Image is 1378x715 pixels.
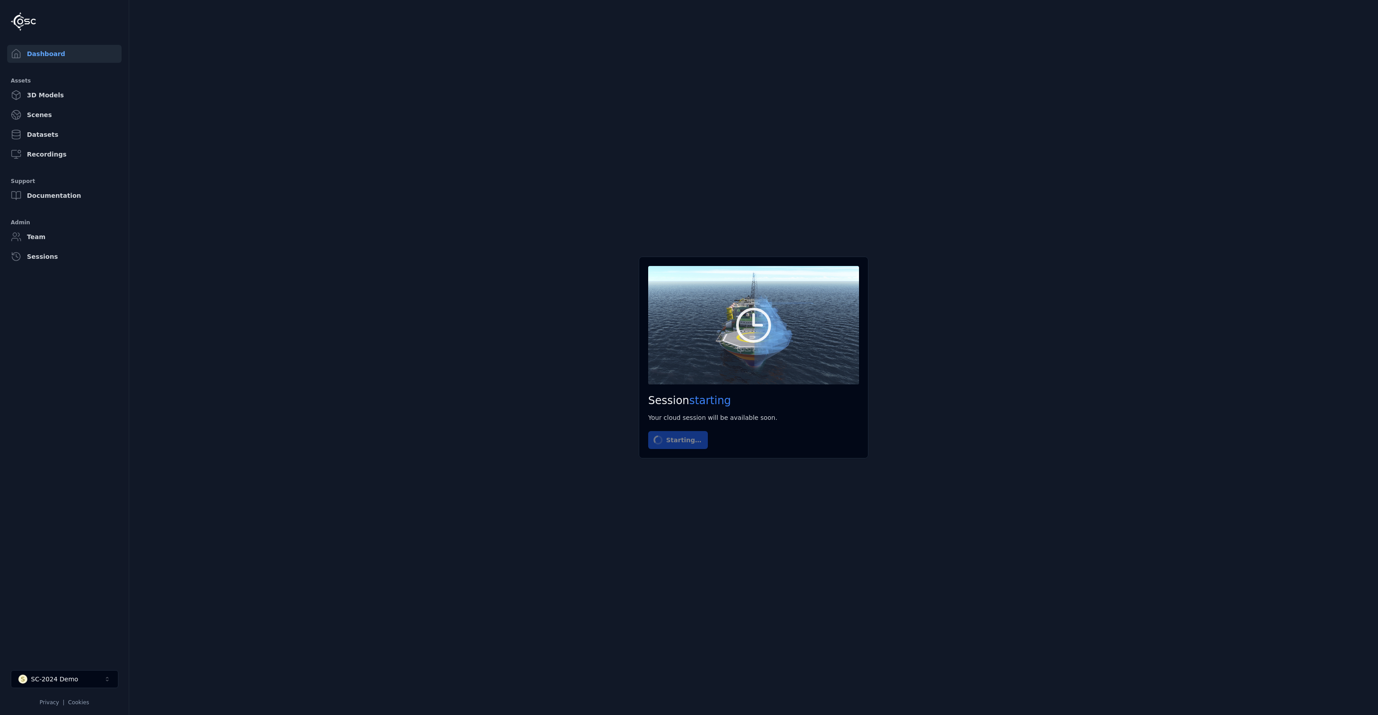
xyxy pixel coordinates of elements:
[11,12,36,31] img: Logo
[68,699,89,706] a: Cookies
[63,699,65,706] span: |
[7,248,122,266] a: Sessions
[648,393,859,408] h2: Session
[11,217,118,228] div: Admin
[648,431,708,449] button: Starting…
[11,75,118,86] div: Assets
[7,228,122,246] a: Team
[11,670,118,688] button: Select a workspace
[31,675,78,684] div: SC-2024 Demo
[7,45,122,63] a: Dashboard
[39,699,59,706] a: Privacy
[7,106,122,124] a: Scenes
[7,187,122,205] a: Documentation
[7,126,122,144] a: Datasets
[648,413,859,422] div: Your cloud session will be available soon.
[7,86,122,104] a: 3D Models
[11,176,118,187] div: Support
[7,145,122,163] a: Recordings
[689,394,731,407] span: starting
[18,675,27,684] div: S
